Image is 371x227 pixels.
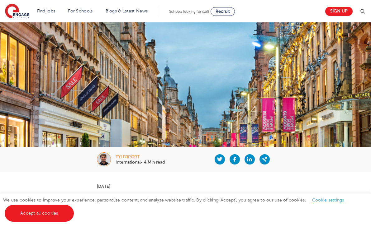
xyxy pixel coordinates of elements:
div: tylerport [116,155,165,159]
span: We use cookies to improve your experience, personalise content, and analyse website traffic. By c... [3,198,350,215]
p: [DATE] [97,184,274,188]
a: Blogs & Latest News [106,9,148,13]
a: Sign up [325,7,353,16]
a: Find jobs [37,9,55,13]
span: Recruit [216,9,230,14]
p: International• 4 Min read [116,160,165,164]
img: Engage Education [5,4,29,19]
a: Cookie settings [312,198,344,202]
a: Recruit [211,7,235,16]
a: For Schools [68,9,93,13]
a: Accept all cookies [5,205,74,222]
span: Schools looking for staff [169,9,209,14]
